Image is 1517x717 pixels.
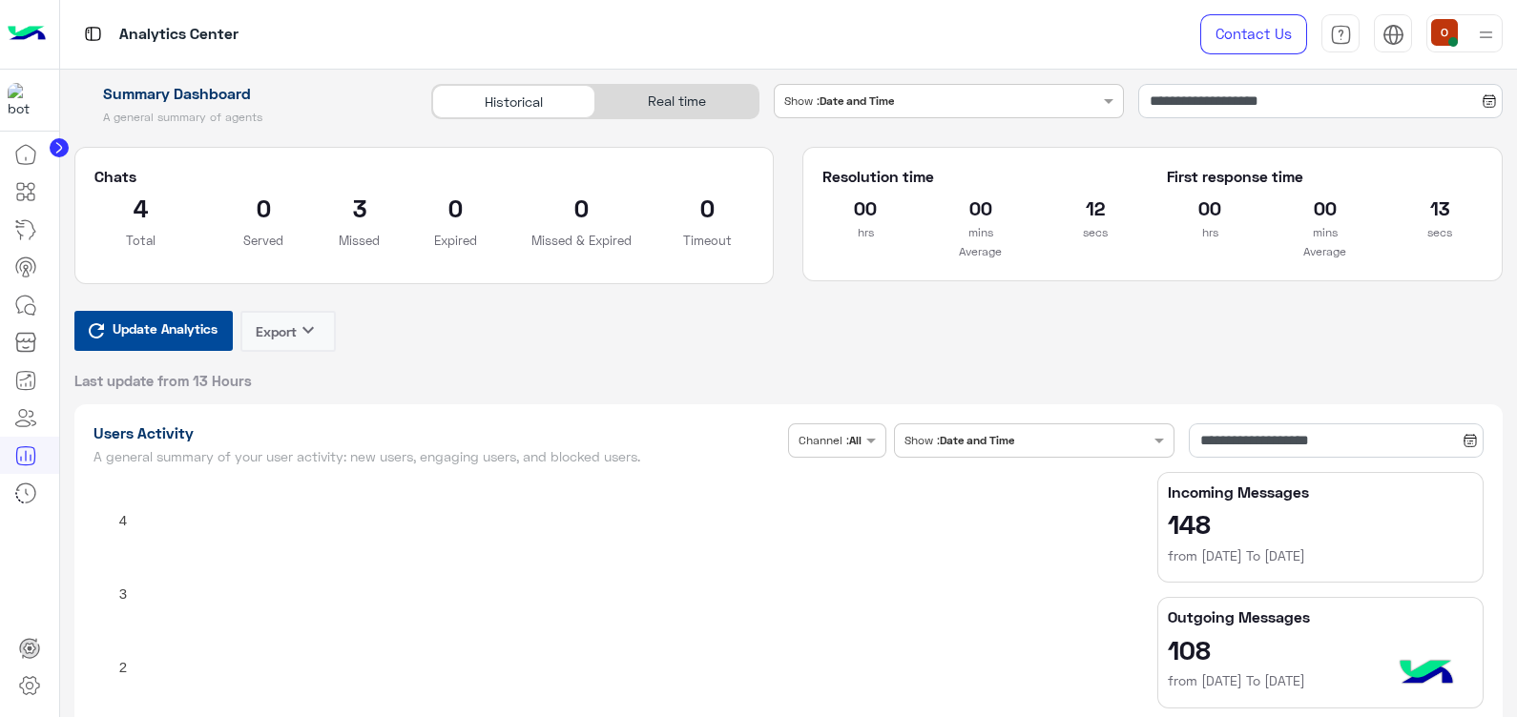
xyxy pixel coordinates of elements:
a: tab [1321,14,1360,54]
p: mins [938,223,1024,242]
p: Timeout [660,231,754,250]
h2: 0 [531,193,632,223]
p: secs [1052,223,1138,242]
div: Historical [432,85,595,118]
p: Missed [339,231,380,250]
h5: Outgoing Messages [1168,607,1473,626]
h6: from [DATE] To [DATE] [1168,671,1473,690]
p: Expired [408,231,502,250]
p: Total [94,231,188,250]
h5: First response time [1167,167,1483,186]
h5: Chats [94,167,755,186]
i: keyboard_arrow_down [297,318,320,341]
h2: 0 [660,193,754,223]
img: 114004088273201 [8,83,42,117]
h2: 0 [217,193,310,223]
img: tab [1382,24,1404,46]
h2: 148 [1168,508,1473,539]
img: profile [1474,23,1498,47]
text: 4 [118,511,126,527]
button: Exportkeyboard_arrow_down [240,311,336,352]
h2: 00 [938,193,1024,223]
h2: 4 [94,193,188,223]
b: Date and Time [940,433,1014,447]
img: userImage [1431,19,1458,46]
h2: 00 [822,193,908,223]
p: Average [1167,242,1483,261]
p: hrs [822,223,908,242]
p: secs [1397,223,1483,242]
div: Real time [595,85,758,118]
p: mins [1281,223,1367,242]
h6: from [DATE] To [DATE] [1168,546,1473,565]
b: Date and Time [820,93,894,108]
text: 2 [118,659,126,675]
p: Served [217,231,310,250]
span: Last update from 13 Hours [74,371,252,390]
h1: Summary Dashboard [74,84,410,103]
h5: Resolution time [822,167,1138,186]
p: Average [822,242,1138,261]
h5: A general summary of your user activity: new users, engaging users, and blocked users. [94,449,781,464]
h2: 0 [408,193,502,223]
h2: 00 [1281,193,1367,223]
p: Missed & Expired [531,231,632,250]
img: tab [81,22,105,46]
h2: 3 [339,193,380,223]
h5: Incoming Messages [1168,482,1473,502]
h2: 00 [1167,193,1253,223]
p: hrs [1167,223,1253,242]
p: Analytics Center [119,22,239,48]
text: 3 [118,585,126,602]
img: tab [1330,24,1352,46]
h1: Users Activity [94,423,781,442]
button: Update Analytics [74,311,233,351]
h2: 12 [1052,193,1138,223]
b: All [849,433,862,447]
h5: A general summary of agents [74,110,410,125]
img: Logo [8,14,46,54]
a: Contact Us [1200,14,1307,54]
img: hulul-logo.png [1393,641,1460,707]
span: Update Analytics [108,316,222,341]
h2: 13 [1397,193,1483,223]
h2: 108 [1168,634,1473,665]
